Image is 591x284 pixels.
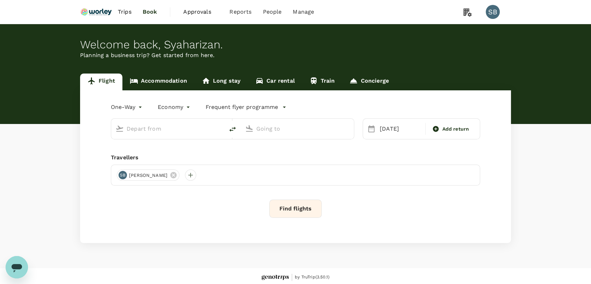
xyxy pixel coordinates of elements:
button: Frequent flyer programme [206,103,286,111]
button: Find flights [269,200,322,218]
p: Planning a business trip? Get started from here. [80,51,511,60]
a: Accommodation [122,74,194,90]
div: Travellers [111,153,480,162]
button: Open [349,128,350,129]
span: by TruTrip ( 3.50.1 ) [295,274,329,281]
div: SB[PERSON_NAME] [117,169,179,181]
input: Going to [256,123,339,134]
a: Flight [80,74,122,90]
span: Approvals [183,8,218,16]
div: SB [119,171,127,179]
span: Reports [229,8,251,16]
div: Economy [158,102,192,113]
img: Ranhill Worley Sdn Bhd [80,4,112,20]
a: Train [302,74,342,90]
span: Book [143,8,157,16]
span: Manage [293,8,314,16]
a: Concierge [342,74,396,90]
p: Frequent flyer programme [206,103,278,111]
div: One-Way [111,102,144,113]
iframe: Button to launch messaging window [6,256,28,278]
img: Genotrips - ALL [262,275,289,280]
span: Trips [118,8,131,16]
div: [DATE] [377,122,424,136]
button: delete [224,121,241,138]
button: Open [219,128,221,129]
span: People [263,8,282,16]
span: [PERSON_NAME] [125,172,172,179]
span: Add return [442,125,469,133]
a: Long stay [194,74,248,90]
div: SB [486,5,500,19]
input: Depart from [127,123,209,134]
div: Welcome back , Syaharizan . [80,38,511,51]
a: Car rental [248,74,302,90]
